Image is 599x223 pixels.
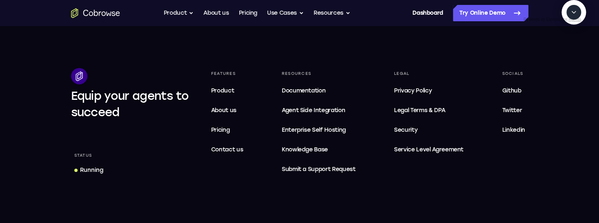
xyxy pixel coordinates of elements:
[211,87,234,94] span: Product
[211,126,230,133] span: Pricing
[278,83,359,99] a: Documentation
[278,161,359,178] a: Submit a Support Request
[278,142,359,158] a: Knowledge Base
[314,5,350,21] button: Resources
[394,87,432,94] span: Privacy Policy
[208,122,247,138] a: Pricing
[71,8,120,18] a: Go to the home page
[282,146,328,153] span: Knowledge Base
[412,5,443,21] a: Dashboard
[394,126,417,133] span: Security
[499,102,528,119] a: Twitter
[267,5,304,21] button: Use Cases
[502,126,525,133] span: Linkedin
[499,68,528,79] div: Socials
[278,122,359,138] a: Enterprise Self Hosting
[502,107,522,114] span: Twitter
[164,5,194,21] button: Product
[208,68,247,79] div: Features
[282,87,325,94] span: Documentation
[282,164,356,174] span: Submit a Support Request
[391,83,467,99] a: Privacy Policy
[71,89,189,119] span: Equip your agents to succeed
[208,102,247,119] a: About us
[391,102,467,119] a: Legal Terms & DPA
[499,122,528,138] a: Linkedin
[80,166,103,174] div: Running
[282,125,356,135] span: Enterprise Self Hosting
[211,107,236,114] span: About us
[208,142,247,158] a: Contact us
[391,122,467,138] a: Security
[71,150,96,161] div: Status
[278,102,359,119] a: Agent Side Integration
[394,107,445,114] span: Legal Terms & DPA
[391,142,467,158] a: Service Level Agreement
[499,83,528,99] a: Github
[391,68,467,79] div: Legal
[502,87,521,94] span: Github
[278,68,359,79] div: Resources
[394,145,463,155] span: Service Level Agreement
[203,5,229,21] a: About us
[453,5,528,21] a: Try Online Demo
[282,106,356,115] span: Agent Side Integration
[238,5,257,21] a: Pricing
[208,83,247,99] a: Product
[211,146,243,153] span: Contact us
[71,163,107,178] a: Running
